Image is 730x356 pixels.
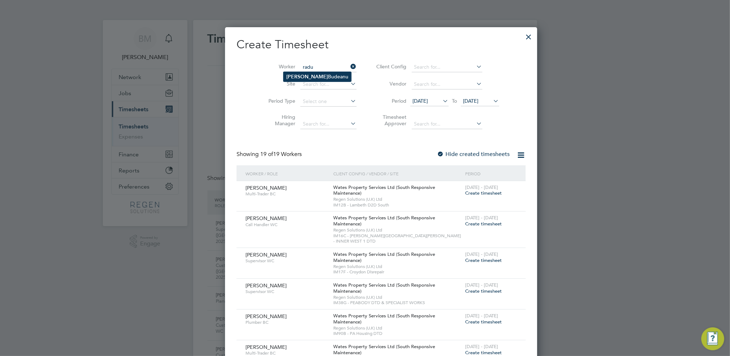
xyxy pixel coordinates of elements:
[701,327,724,350] button: Engage Resource Center
[245,320,328,325] span: Plumber BC
[245,222,328,228] span: Call Handler WC
[465,257,502,263] span: Create timesheet
[245,350,328,356] span: Multi-Trader BC
[263,63,295,70] label: Worker
[300,119,357,129] input: Search for...
[465,350,502,356] span: Create timesheet
[465,251,498,257] span: [DATE] - [DATE]
[465,282,498,288] span: [DATE] - [DATE]
[333,331,462,336] span: IM90B - PA Housing DTD
[333,215,435,227] span: Wates Property Services Ltd (South Responsive Maintenance)
[237,151,303,158] div: Showing
[333,282,435,294] span: Wates Property Services Ltd (South Responsive Maintenance)
[333,300,462,306] span: IM38G - PEABODY DTD & SPECIALIST WORKS
[333,184,435,196] span: Wates Property Services Ltd (South Responsive Maintenance)
[300,97,357,107] input: Select one
[465,313,498,319] span: [DATE] - [DATE]
[244,165,331,182] div: Worker / Role
[300,62,357,72] input: Search for...
[465,288,502,294] span: Create timesheet
[465,184,498,190] span: [DATE] - [DATE]
[463,165,518,182] div: Period
[465,190,502,196] span: Create timesheet
[412,119,482,129] input: Search for...
[412,62,482,72] input: Search for...
[245,282,287,289] span: [PERSON_NAME]
[263,114,295,127] label: Hiring Manager
[333,325,462,331] span: Regen Solutions (U.K) Ltd
[333,227,462,233] span: Regen Solutions (U.K) Ltd
[465,343,498,350] span: [DATE] - [DATE]
[237,37,526,52] h2: Create Timesheet
[260,151,302,158] span: 19 Workers
[333,233,462,244] span: IM16C - [PERSON_NAME][GEOGRAPHIC_DATA][PERSON_NAME] - INNER WEST 1 DTD
[465,215,498,221] span: [DATE] - [DATE]
[465,221,502,227] span: Create timesheet
[331,165,463,182] div: Client Config / Vendor / Site
[465,319,502,325] span: Create timesheet
[463,98,479,104] span: [DATE]
[286,74,328,80] b: [PERSON_NAME]
[333,294,462,300] span: Regen Solutions (U.K) Ltd
[333,264,462,269] span: Regen Solutions (U.K) Ltd
[300,79,357,89] input: Search for...
[333,313,435,325] span: Wates Property Services Ltd (South Responsive Maintenance)
[374,81,407,87] label: Vendor
[412,79,482,89] input: Search for...
[374,63,407,70] label: Client Config
[333,202,462,208] span: IM12B - Lambeth D2D South
[245,289,328,294] span: Supervisor WC
[413,98,428,104] span: [DATE]
[245,191,328,197] span: Multi-Trader BC
[333,269,462,275] span: IM17F - Croydon Disrepair
[263,98,295,104] label: Period Type
[374,114,407,127] label: Timesheet Approver
[333,196,462,202] span: Regen Solutions (U.K) Ltd
[437,151,510,158] label: Hide created timesheets
[333,251,435,263] span: Wates Property Services Ltd (South Responsive Maintenance)
[245,344,287,350] span: [PERSON_NAME]
[245,252,287,258] span: [PERSON_NAME]
[263,81,295,87] label: Site
[245,185,287,191] span: [PERSON_NAME]
[450,96,459,106] span: To
[283,72,351,82] li: Budeanu
[245,313,287,320] span: [PERSON_NAME]
[260,151,273,158] span: 19 of
[374,98,407,104] label: Period
[245,215,287,221] span: [PERSON_NAME]
[245,258,328,264] span: Supervisor WC
[333,343,435,356] span: Wates Property Services Ltd (South Responsive Maintenance)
